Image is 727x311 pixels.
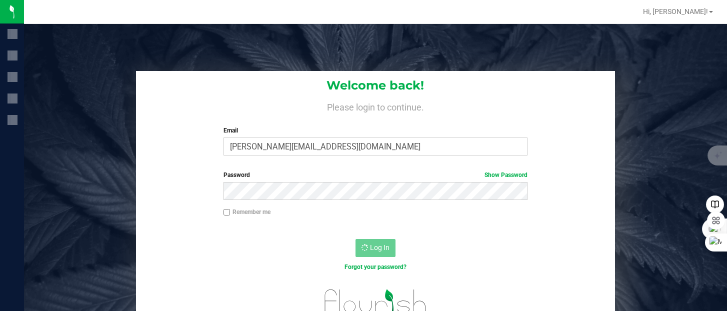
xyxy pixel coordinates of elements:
[136,100,614,112] h4: Please login to continue.
[370,243,389,251] span: Log In
[223,207,270,216] label: Remember me
[643,7,708,15] span: Hi, [PERSON_NAME]!
[344,263,406,270] a: Forgot your password?
[136,79,614,92] h1: Welcome back!
[223,171,250,178] span: Password
[223,126,527,135] label: Email
[223,209,230,216] input: Remember me
[484,171,527,178] a: Show Password
[355,239,395,257] button: Log In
